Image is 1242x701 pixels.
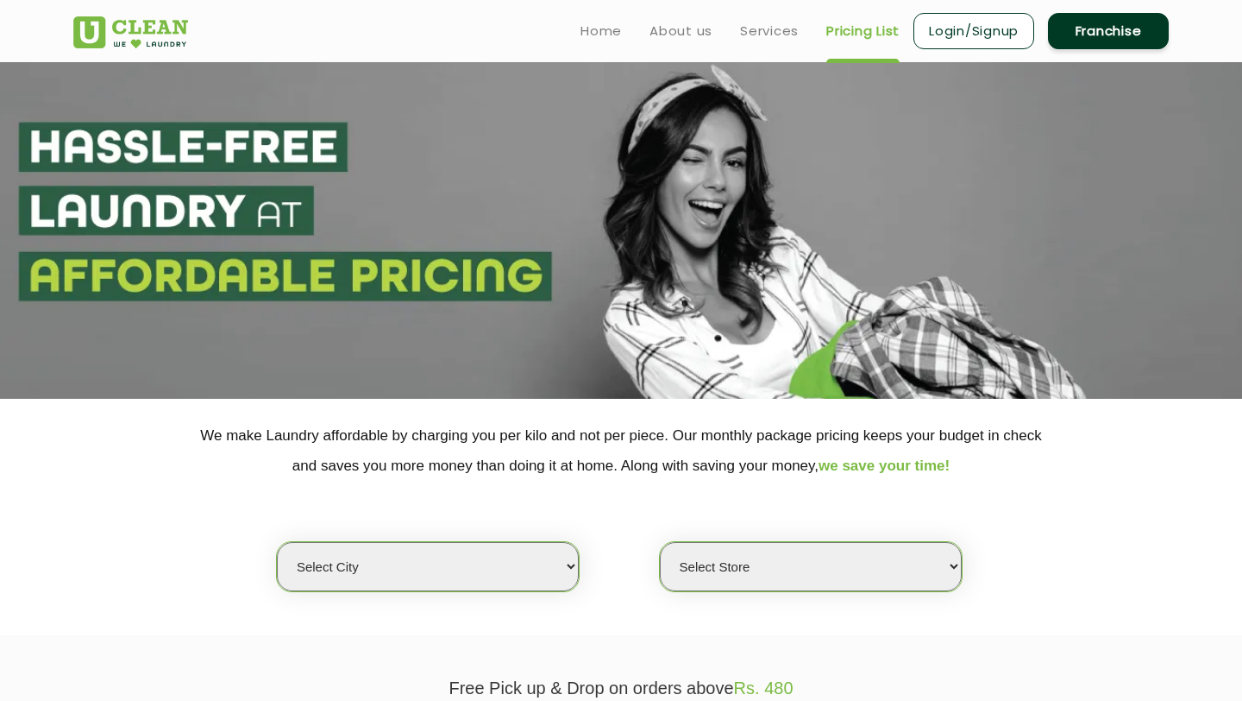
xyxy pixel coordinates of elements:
[73,16,188,48] img: UClean Laundry and Dry Cleaning
[73,679,1169,698] p: Free Pick up & Drop on orders above
[913,13,1034,49] a: Login/Signup
[649,21,712,41] a: About us
[580,21,622,41] a: Home
[1048,13,1169,49] a: Franchise
[73,420,1169,481] p: We make Laundry affordable by charging you per kilo and not per piece. Our monthly package pricin...
[734,679,793,698] span: Rs. 480
[819,458,950,474] span: we save your time!
[826,21,900,41] a: Pricing List
[740,21,799,41] a: Services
